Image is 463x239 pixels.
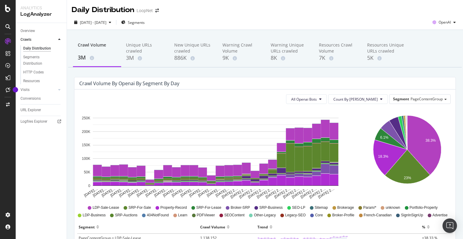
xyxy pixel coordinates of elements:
div: Segments Distribution [23,54,57,67]
span: Sitemap [315,205,328,210]
div: Warning Unique URLs crawled [271,42,309,54]
button: Segments [119,18,147,27]
div: Open Intercom Messenger [443,218,457,233]
div: Resources Crawl Volume [319,42,357,54]
a: Logfiles Explorer [20,118,62,125]
div: Tooltip anchor [13,87,18,92]
div: Daily Distribution [23,45,51,52]
button: [DATE] - [DATE] [72,18,114,27]
div: Overview [20,28,35,34]
div: Crawl Volume by openai by Segment by Day [79,80,179,86]
span: OpenAI [439,20,451,25]
a: Crawls [20,37,56,43]
div: New Unique URLs crawled [174,42,213,54]
span: Learn [178,213,187,218]
text: 23% [404,176,411,180]
button: Count By [PERSON_NAME] [328,94,388,104]
a: Overview [20,28,62,34]
div: 886K [174,54,213,62]
div: Crawls [20,37,31,43]
span: Count By Day [333,97,378,102]
div: Crawl Volume [78,42,116,53]
span: LDP-Sale-Lease [93,205,119,210]
div: Unique URLs crawled [126,42,165,54]
span: Broker-Profile [332,213,354,218]
div: Resources [23,78,40,84]
text: 200K [82,130,90,134]
a: Conversions [20,95,62,102]
text: 150K [82,143,90,147]
span: Property-Record [160,205,187,210]
span: SignInSignUp [401,213,423,218]
span: Segment [393,96,409,102]
span: PageContentGroup [411,96,443,102]
text: 6.1% [380,135,389,140]
button: All Openai Bots [286,94,327,104]
div: Crawl Volume [200,222,225,232]
span: All Openai Bots [291,97,317,102]
div: Resources Unique URLs crawled [367,42,406,54]
a: Daily Distribution [23,45,62,52]
a: Visits [20,87,56,93]
span: Brokerage [337,205,354,210]
span: SRP-Business [259,205,282,210]
text: 250K [82,116,90,120]
div: 8K [271,54,309,62]
a: Resources [23,78,62,84]
span: Advertise [433,213,448,218]
a: HTTP Codes [23,69,62,76]
a: URL Explorer [20,107,62,113]
span: French-Canadian [364,213,392,218]
div: LogAnalyzer [20,11,62,18]
div: arrow-right-arrow-left [155,8,159,13]
div: % [422,222,425,232]
svg: A chart. [365,109,450,199]
span: 404NotFound [147,213,169,218]
span: Core [315,213,323,218]
text: 0 [88,184,90,188]
div: Trend [257,222,268,232]
span: LDP-Business [83,213,106,218]
span: SRP-For-Sale [128,205,151,210]
div: Warning Crawl Volume [222,42,261,54]
div: Logfiles Explorer [20,118,47,125]
text: 50K [84,170,90,174]
text: 18.3% [378,155,388,159]
div: Analytics [20,5,62,11]
span: Segments [128,20,145,25]
text: 38.3% [425,139,436,143]
span: Legacy-SEO [285,213,306,218]
span: SRP-Auctions [115,213,137,218]
span: SEO-LP [292,205,305,210]
div: Daily Distribution [72,5,134,15]
span: unknown [386,205,400,210]
text: 100K [82,157,90,161]
div: 5K [367,54,406,62]
div: 3M [126,54,165,62]
div: LoopNet [137,8,153,14]
div: Segment [79,222,95,232]
span: [DATE] - [DATE] [80,20,106,25]
div: Visits [20,87,30,93]
span: Broker-SRP [231,205,250,210]
div: 7K [319,54,357,62]
span: Other-Legacy [254,213,276,218]
span: PDFViewer [197,213,215,218]
span: Param/* [363,205,376,210]
span: SEOContent [224,213,244,218]
div: 3M [78,54,116,62]
div: Conversions [20,95,41,102]
span: SRP-For-Lease [196,205,221,210]
div: URL Explorer [20,107,41,113]
div: 9K [222,54,261,62]
svg: A chart. [79,109,352,199]
div: HTTP Codes [23,69,44,76]
button: OpenAI [430,18,458,27]
span: Portfolio-Property [410,205,438,210]
a: Segments Distribution [23,54,62,67]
